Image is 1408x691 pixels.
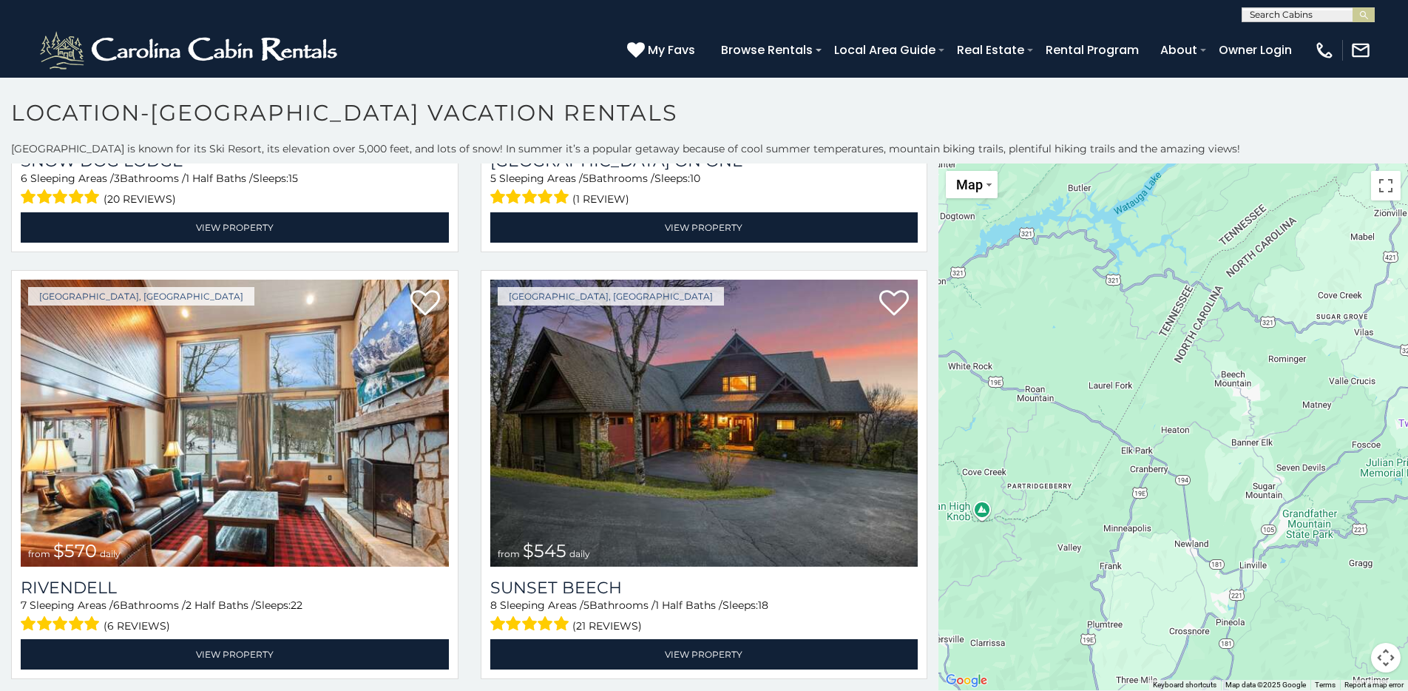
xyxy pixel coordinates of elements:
span: 15 [288,172,298,185]
img: mail-regular-white.png [1350,40,1371,61]
span: 3 [114,172,120,185]
span: 8 [490,599,497,612]
span: 6 [113,599,120,612]
span: $545 [523,540,566,562]
span: 7 [21,599,27,612]
a: Sunset Beech from $545 daily [490,280,918,567]
span: 2 Half Baths / [186,599,255,612]
a: My Favs [627,41,699,60]
a: Rental Program [1038,37,1146,63]
a: Report a map error [1344,681,1404,689]
a: [GEOGRAPHIC_DATA], [GEOGRAPHIC_DATA] [498,287,724,306]
span: 1 Half Baths / [655,599,722,612]
img: Rivendell [21,280,449,567]
button: Toggle fullscreen view [1371,171,1401,200]
a: [GEOGRAPHIC_DATA], [GEOGRAPHIC_DATA] [28,287,254,306]
span: 18 [758,599,768,612]
a: Rivendell from $570 daily [21,280,449,567]
span: (1 review) [572,189,629,209]
span: (20 reviews) [104,189,176,209]
a: Add to favorites [879,289,909,320]
a: View Property [21,212,449,243]
span: daily [569,548,590,559]
a: Terms [1315,681,1336,689]
span: Map data ©2025 Google [1225,681,1306,689]
img: White-1-2.png [37,28,344,73]
a: Sunset Beech [490,578,918,598]
span: daily [100,548,121,559]
div: Sleeping Areas / Bathrooms / Sleeps: [21,598,449,636]
a: Local Area Guide [827,37,943,63]
span: My Favs [648,41,695,59]
a: About [1153,37,1205,63]
a: Owner Login [1211,37,1299,63]
button: Map camera controls [1371,643,1401,673]
button: Keyboard shortcuts [1153,680,1216,690]
span: 5 [583,599,589,612]
div: Sleeping Areas / Bathrooms / Sleeps: [490,598,918,636]
span: from [28,548,50,559]
span: Map [956,177,983,192]
div: Sleeping Areas / Bathrooms / Sleeps: [21,171,449,209]
span: 5 [583,172,589,185]
img: Google [942,671,991,690]
span: (6 reviews) [104,616,170,636]
span: $570 [53,540,97,562]
span: 5 [490,172,496,185]
span: 10 [690,172,700,185]
span: 1 Half Baths / [186,172,253,185]
a: Add to favorites [410,289,440,320]
a: Rivendell [21,578,449,598]
button: Change map style [946,171,998,198]
div: Sleeping Areas / Bathrooms / Sleeps: [490,171,918,209]
a: Real Estate [950,37,1032,63]
span: 6 [21,172,27,185]
a: View Property [21,639,449,670]
a: View Property [490,212,918,243]
a: Browse Rentals [714,37,820,63]
a: Open this area in Google Maps (opens a new window) [942,671,991,690]
span: from [498,548,520,559]
a: View Property [490,639,918,670]
img: Sunset Beech [490,280,918,567]
span: 22 [291,599,302,612]
img: phone-regular-white.png [1314,40,1335,61]
span: (21 reviews) [572,616,642,636]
